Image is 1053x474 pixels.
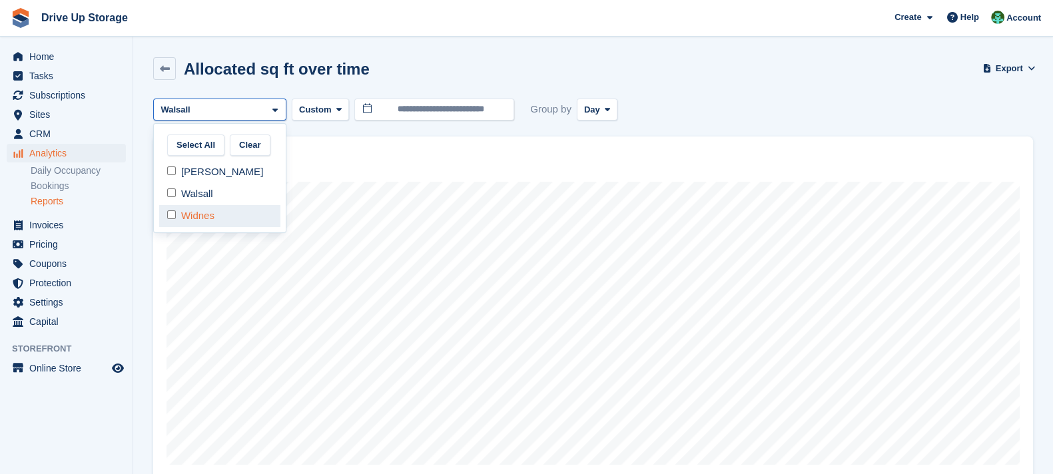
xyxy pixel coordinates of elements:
[159,161,280,183] div: [PERSON_NAME]
[29,124,109,143] span: CRM
[894,11,921,24] span: Create
[577,99,618,120] button: Day
[292,99,349,120] button: Custom
[31,164,126,177] a: Daily Occupancy
[110,360,126,376] a: Preview store
[7,293,126,312] a: menu
[29,312,109,331] span: Capital
[7,47,126,66] a: menu
[159,183,280,205] div: Walsall
[11,8,31,28] img: stora-icon-8386f47178a22dfd0bd8f6a31ec36ba5ce8667c1dd55bd0f319d3a0aa187defe.svg
[36,7,133,29] a: Drive Up Storage
[7,124,126,143] a: menu
[230,134,270,156] button: Clear
[29,254,109,273] span: Coupons
[299,103,331,117] span: Custom
[7,254,126,273] a: menu
[1006,11,1041,25] span: Account
[960,11,979,24] span: Help
[29,47,109,66] span: Home
[29,216,109,234] span: Invoices
[184,60,370,78] h2: Allocated sq ft over time
[7,235,126,254] a: menu
[167,134,224,156] button: Select All
[29,86,109,105] span: Subscriptions
[7,274,126,292] a: menu
[7,216,126,234] a: menu
[29,359,109,377] span: Online Store
[985,57,1033,79] button: Export
[29,67,109,85] span: Tasks
[7,312,126,331] a: menu
[159,103,196,117] div: Walsall
[31,180,126,192] a: Bookings
[29,235,109,254] span: Pricing
[7,144,126,162] a: menu
[31,195,126,208] a: Reports
[7,67,126,85] a: menu
[159,205,280,227] div: Widnes
[12,342,133,355] span: Storefront
[991,11,1004,24] img: Camille
[29,105,109,124] span: Sites
[530,99,571,120] span: Group by
[29,144,109,162] span: Analytics
[7,86,126,105] a: menu
[7,359,126,377] a: menu
[584,103,600,117] span: Day
[29,293,109,312] span: Settings
[29,274,109,292] span: Protection
[7,105,126,124] a: menu
[996,62,1023,75] span: Export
